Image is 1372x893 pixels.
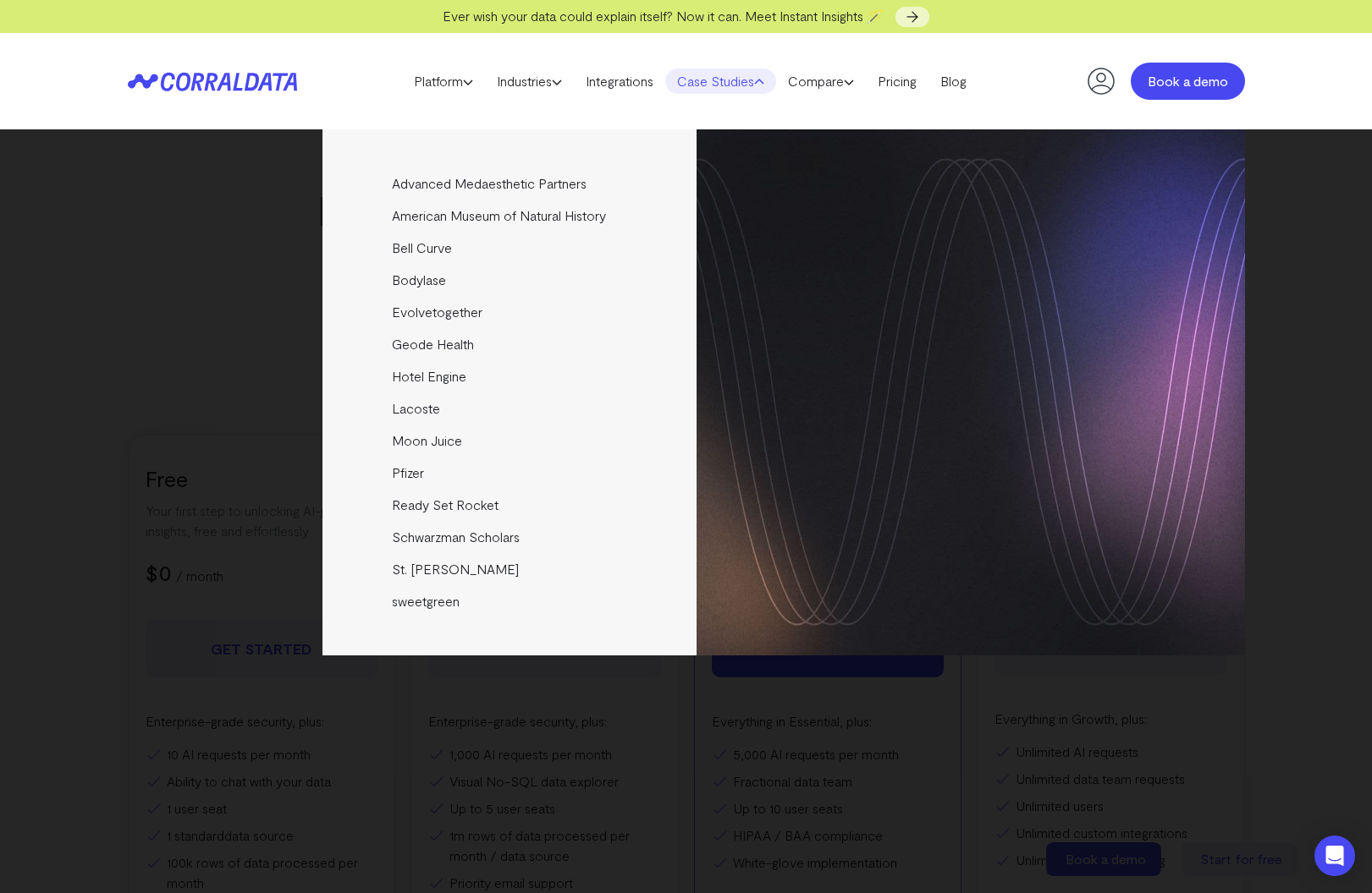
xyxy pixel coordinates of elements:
a: Advanced Medaesthetic Partners [322,167,699,200]
a: Book a demo [1131,63,1245,100]
a: Schwarzman Scholars [322,521,699,553]
a: Case Studies [665,68,776,94]
a: Moon Juice [322,425,699,457]
a: Compare [776,68,866,94]
a: Blog [928,68,978,94]
span: Ever wish your data could explain itself? Now it can. Meet Instant Insights 🪄 [443,8,884,24]
a: Hotel Engine [322,360,699,392]
a: sweetgreen [322,585,699,617]
p: See how sweetgreen acquired new customers and built stronger relationships with their most loyal ... [722,539,1103,630]
div: Open Intercom Messenger [1314,835,1355,876]
a: Integrations [574,68,665,94]
a: Pfizer [322,457,699,489]
a: Platform [402,68,485,94]
a: Pricing [866,68,928,94]
a: Ready Set Rocket [322,489,699,521]
a: Bodylase [322,264,699,296]
a: Geode Health [322,328,699,360]
a: St. [PERSON_NAME] [322,553,699,585]
a: American Museum of Natural History [322,200,699,232]
a: Evolvetogether [322,296,699,328]
a: Lacoste [322,392,699,425]
a: Bell Curve [322,232,699,264]
a: Industries [485,68,574,94]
